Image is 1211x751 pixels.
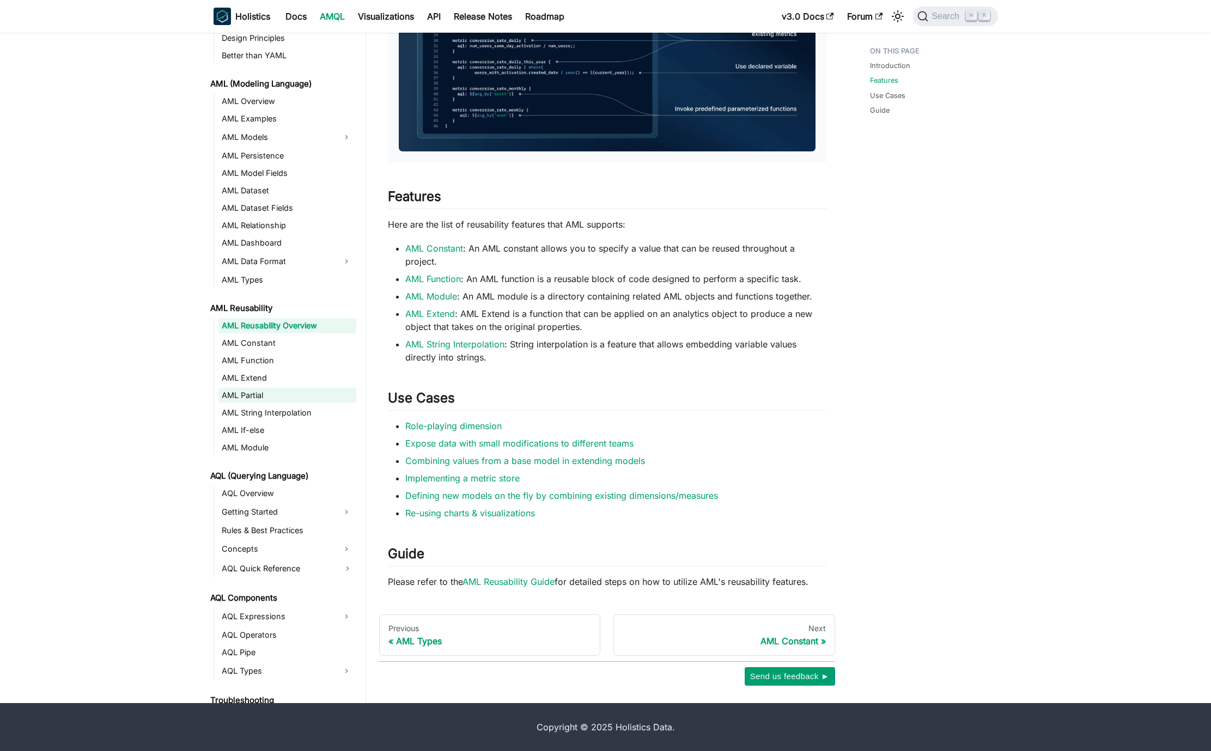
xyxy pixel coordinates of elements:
a: AML Dashboard [218,235,356,251]
a: AML Dataset Fields [218,200,356,216]
a: Expose data with small modifications to different teams [405,438,634,449]
h2: Use Cases [388,390,826,411]
a: Features [870,75,898,86]
a: Guide [870,105,890,115]
span: Search [928,11,966,21]
h2: Features [388,188,826,209]
a: Troubleshooting [207,693,356,708]
a: AML (Modeling Language) [207,76,356,91]
a: AMQL [313,8,351,25]
a: AQL Overview [218,486,356,501]
a: AML Data Format [218,253,337,270]
a: AML Relationship [218,218,356,233]
a: AQL Expressions [218,608,337,625]
a: AQL (Querying Language) [207,468,356,484]
li: : An AML module is a directory containing related AML objects and functions together. [405,290,826,303]
li: : AML Extend is a function that can be applied on an analytics object to produce a new object tha... [405,307,826,333]
a: AML Function [405,273,461,284]
a: AML Partial [218,388,356,403]
a: AML If-else [218,423,356,438]
span: Send us feedback ► [750,669,830,683]
a: Release Notes [447,8,519,25]
kbd: ⌘ [966,11,977,21]
a: v3.0 Docs [775,8,841,25]
a: NextAML Constant [613,614,835,656]
a: AML Dataset [218,183,356,198]
a: AML String Interpolation [218,405,356,420]
div: AML Constant [623,636,826,646]
button: Send us feedback ► [745,667,835,686]
button: Expand sidebar category 'AML Models' [337,129,356,146]
div: Next [623,624,826,633]
p: Here are the list of reusability features that AML supports: [388,218,826,231]
nav: Docs pages [379,614,835,656]
a: AML Extend [405,308,455,319]
a: AML Module [405,291,457,302]
a: AML Extend [218,370,356,386]
li: : An AML function is a reusable block of code designed to perform a specific task. [405,272,826,285]
button: Expand sidebar category 'AQL Expressions' [337,608,356,625]
a: Rules & Best Practices [218,523,356,538]
a: AML Reusability [207,301,356,316]
div: Copyright © 2025 Holistics Data. [259,721,952,734]
a: Use Cases [870,90,905,101]
a: Better than YAML [218,48,356,63]
div: Previous [388,624,592,633]
a: AML Function [218,353,356,368]
a: AML Module [218,440,356,455]
a: Visualizations [351,8,421,25]
a: AML Overview [218,94,356,109]
button: Expand sidebar category 'AML Data Format' [337,253,356,270]
a: AQL Components [207,590,356,606]
a: Docs [279,8,313,25]
a: AQL Pipe [218,645,356,660]
a: AML Model Fields [218,166,356,181]
p: Please refer to the for detailed steps on how to utilize AML's reusability features. [388,575,826,588]
a: Getting Started [218,503,337,521]
a: AML Models [218,129,337,146]
b: Holistics [235,10,270,23]
button: Expand sidebar category 'AQL Types' [337,662,356,680]
kbd: K [979,11,990,21]
button: Expand sidebar category 'Concepts' [337,540,356,558]
a: AML Reusability Overview [218,318,356,333]
a: AML Reusability Guide [463,576,555,587]
a: HolisticsHolistics [214,8,270,25]
a: AML Persistence [218,148,356,163]
a: Design Principles [218,30,356,46]
a: Defining new models on the fly by combining existing dimensions/measures [405,490,718,501]
button: Switch between dark and light mode (currently light mode) [889,8,906,25]
a: AML Constant [218,335,356,351]
a: Re-using charts & visualizations [405,508,535,518]
li: : String interpolation is a feature that allows embedding variable values directly into strings. [405,338,826,364]
a: Introduction [870,60,910,71]
a: PreviousAML Types [379,614,601,656]
a: AQL Quick Reference [218,560,356,577]
div: AML Types [388,636,592,646]
a: Roadmap [519,8,571,25]
button: Search (Command+K) [913,7,997,26]
a: Forum [841,8,889,25]
a: AML String Interpolation [405,339,504,350]
a: API [421,8,447,25]
button: Expand sidebar category 'Getting Started' [337,503,356,521]
a: Role-playing dimension [405,420,502,431]
h2: Guide [388,546,826,566]
li: : An AML constant allows you to specify a value that can be reused throughout a project. [405,242,826,268]
a: AQL Operators [218,627,356,643]
a: Combining values from a base model in extending models [405,455,645,466]
a: AML Examples [218,111,356,126]
a: AQL Types [218,662,337,680]
a: Concepts [218,540,337,558]
img: Holistics [214,8,231,25]
a: AML Types [218,272,356,288]
a: AML Constant [405,243,463,254]
a: Implementing a metric store [405,473,520,484]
